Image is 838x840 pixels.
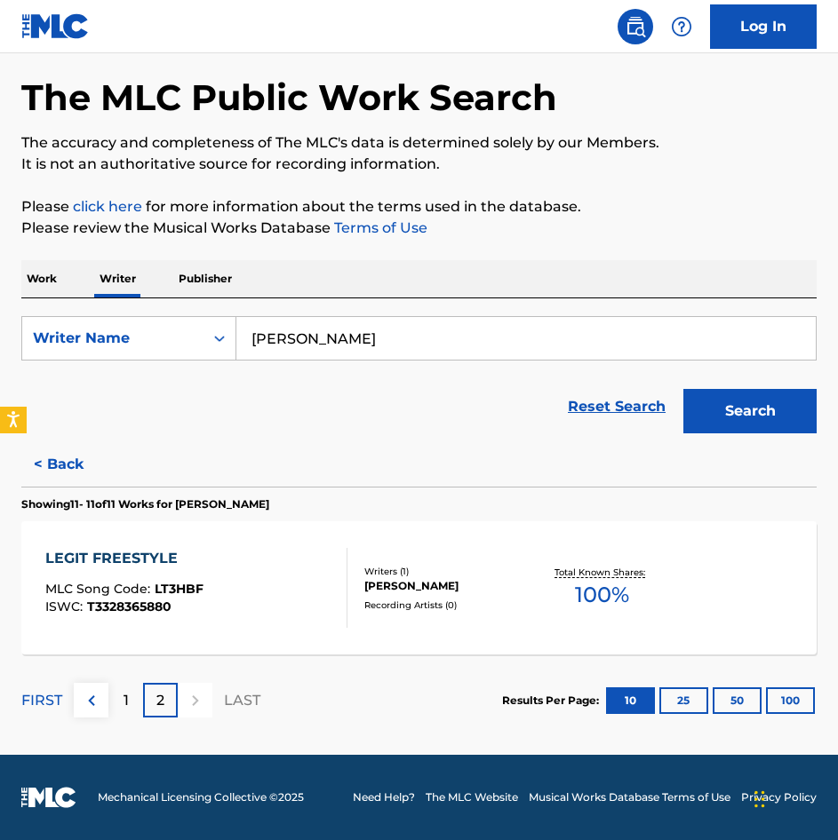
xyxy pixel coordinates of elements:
[364,578,537,594] div: [PERSON_NAME]
[45,548,204,569] div: LEGIT FREESTYLE
[683,389,817,433] button: Search
[625,16,646,37] img: search
[45,598,87,614] span: ISWC :
[33,328,193,349] div: Writer Name
[659,687,708,714] button: 25
[73,198,142,215] a: click here
[155,581,204,597] span: LT3HBF
[754,773,765,826] div: Drag
[364,565,537,578] div: Writers ( 1 )
[529,789,730,805] a: Musical Works Database Terms of Use
[766,687,815,714] button: 100
[502,693,603,709] p: Results Per Page:
[21,13,90,39] img: MLC Logo
[741,789,817,805] a: Privacy Policy
[21,154,817,175] p: It is not an authoritative source for recording information.
[21,196,817,218] p: Please for more information about the terms used in the database.
[353,789,415,805] a: Need Help?
[606,687,655,714] button: 10
[21,132,817,154] p: The accuracy and completeness of The MLC's data is determined solely by our Members.
[555,566,650,579] p: Total Known Shares:
[21,442,128,487] button: < Back
[749,755,838,840] iframe: Chat Widget
[21,260,62,297] p: Work
[94,260,141,297] p: Writer
[671,16,692,37] img: help
[224,690,260,711] p: LAST
[156,690,164,711] p: 2
[559,387,674,426] a: Reset Search
[21,496,269,512] p: Showing 11 - 11 of 11 Works for [PERSON_NAME]
[81,690,102,711] img: left
[710,4,817,49] a: Log In
[173,260,237,297] p: Publisher
[21,521,817,654] a: LEGIT FREESTYLEMLC Song Code:LT3HBFISWC:T3328365880Writers (1)[PERSON_NAME]Recording Artists (0)T...
[98,789,304,805] span: Mechanical Licensing Collective © 2025
[364,598,537,612] div: Recording Artists ( 0 )
[124,690,129,711] p: 1
[87,598,172,614] span: T3328365880
[331,219,427,236] a: Terms of Use
[618,9,653,44] a: Public Search
[575,579,629,611] span: 100 %
[21,787,76,808] img: logo
[426,789,518,805] a: The MLC Website
[21,218,817,239] p: Please review the Musical Works Database
[21,690,62,711] p: FIRST
[664,9,699,44] div: Help
[21,75,557,120] h1: The MLC Public Work Search
[21,316,817,442] form: Search Form
[45,581,155,597] span: MLC Song Code :
[713,687,762,714] button: 50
